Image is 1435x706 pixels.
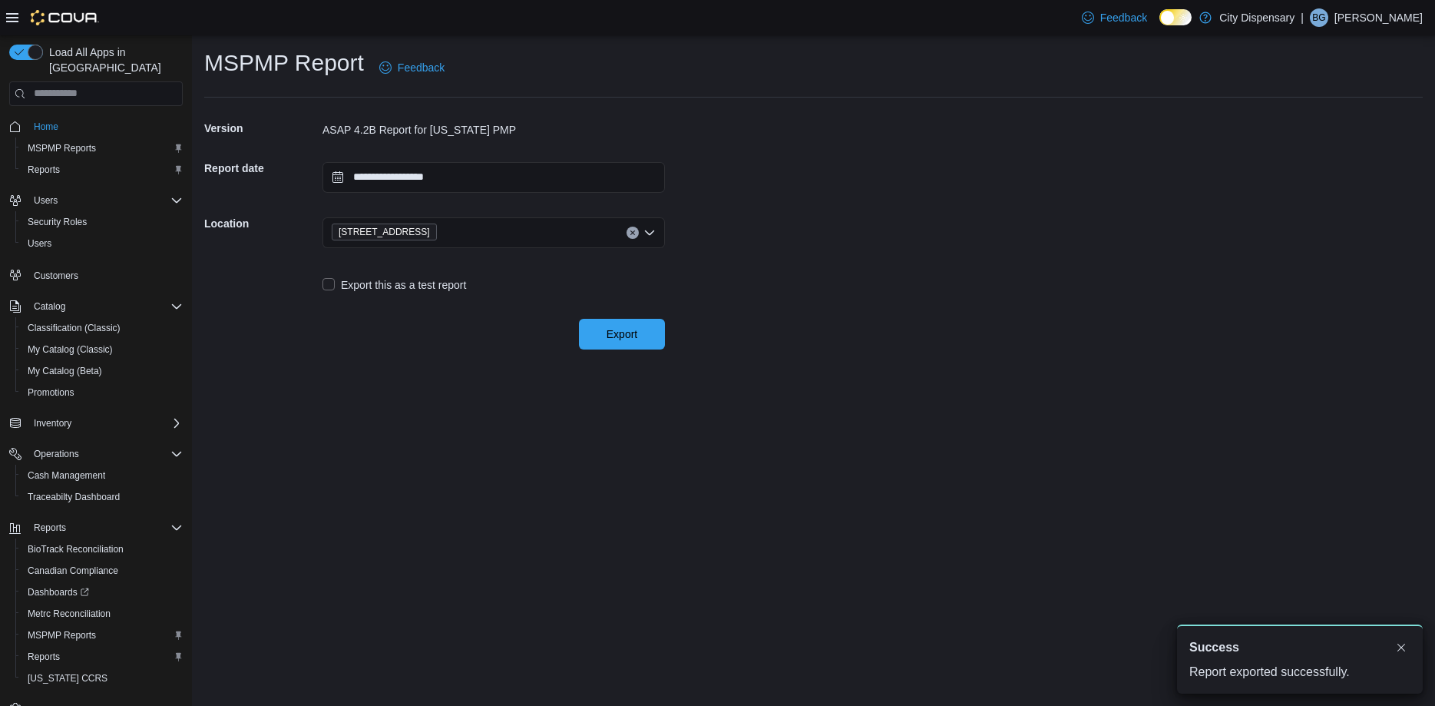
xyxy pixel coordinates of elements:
span: Metrc Reconciliation [28,608,111,620]
span: Washington CCRS [21,669,183,688]
button: Reports [28,519,72,537]
p: [PERSON_NAME] [1334,8,1423,27]
button: Promotions [15,382,189,403]
span: Catalog [28,297,183,316]
button: Open list of options [643,227,656,239]
button: BioTrack Reconciliation [15,539,189,560]
a: My Catalog (Classic) [21,340,119,359]
span: Metrc Reconciliation [21,605,183,623]
span: Classification (Classic) [21,319,183,337]
span: Canadian Compliance [28,565,118,577]
a: MSPMP Reports [21,626,102,645]
span: My Catalog (Beta) [21,362,183,380]
button: Reports [15,646,189,668]
a: Classification (Classic) [21,319,127,337]
a: Reports [21,648,66,666]
h5: Report date [204,153,319,184]
h1: MSPMP Report [204,48,364,78]
span: Success [1189,638,1239,657]
span: Customers [34,270,78,282]
input: Press the down key to open a popover containing a calendar. [322,162,665,193]
span: Reports [21,161,183,179]
span: Classification (Classic) [28,322,121,334]
div: ASAP 4.2B Report for [US_STATE] PMP [322,122,665,138]
span: Inventory [28,414,183,433]
button: Operations [3,443,189,465]
span: Security Roles [21,213,183,231]
a: Feedback [1076,2,1153,33]
button: Export [579,319,665,350]
span: Users [34,194,58,207]
a: Cash Management [21,466,111,485]
a: Users [21,234,58,253]
span: Feedback [1100,10,1147,25]
span: BG [1312,8,1325,27]
p: City Dispensary [1219,8,1294,27]
h5: Location [204,208,319,239]
span: Dashboards [21,583,183,602]
img: Cova [31,10,99,25]
span: Security Roles [28,216,87,228]
a: Metrc Reconciliation [21,605,117,623]
span: Traceabilty Dashboard [28,491,120,503]
span: Cash Management [28,469,105,482]
span: Home [28,117,183,136]
span: Canadian Compliance [21,562,183,580]
span: Promotions [21,383,183,402]
button: Home [3,115,189,138]
input: Accessible screen reader label [443,224,445,242]
span: MSPMP Reports [21,139,183,157]
a: BioTrack Reconciliation [21,540,130,559]
h5: Version [204,113,319,144]
button: Inventory [28,414,78,433]
span: Operations [28,445,183,463]
span: Home [34,121,58,133]
a: Reports [21,161,66,179]
span: Reports [28,519,183,537]
a: Promotions [21,383,81,402]
span: 830-D City Ave South [332,224,437,240]
span: BioTrack Reconciliation [21,540,183,559]
span: BioTrack Reconciliation [28,543,124,555]
button: [US_STATE] CCRS [15,668,189,689]
span: Catalog [34,300,65,313]
a: Dashboards [21,583,95,602]
button: Dismiss toast [1392,638,1410,657]
span: Cash Management [21,466,183,485]
label: Export this as a test report [322,276,466,294]
button: Catalog [28,297,71,316]
span: Operations [34,448,79,460]
button: Metrc Reconciliation [15,603,189,625]
div: Notification [1189,638,1410,657]
span: Dashboards [28,586,89,598]
button: Catalog [3,296,189,317]
a: Home [28,118,64,136]
a: My Catalog (Beta) [21,362,108,380]
a: MSPMP Reports [21,139,102,157]
span: Reports [28,651,60,663]
button: Clear input [627,227,639,239]
button: Reports [15,159,189,181]
button: Operations [28,445,85,463]
span: Reports [28,164,60,176]
span: Reports [34,522,66,534]
a: Feedback [373,52,451,83]
span: My Catalog (Beta) [28,365,102,377]
button: Customers [3,264,189,286]
span: Users [28,191,183,210]
span: MSPMP Reports [21,626,183,645]
button: MSPMP Reports [15,138,189,159]
span: MSPMP Reports [28,629,96,641]
span: My Catalog (Classic) [28,343,113,356]
span: Feedback [398,60,445,75]
div: Brian Gates [1310,8,1328,27]
span: Reports [21,648,183,666]
button: Inventory [3,413,189,434]
a: [US_STATE] CCRS [21,669,114,688]
button: Users [15,233,189,254]
span: Customers [28,265,183,284]
a: Customers [28,267,84,285]
span: Export [607,326,637,342]
p: | [1301,8,1304,27]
